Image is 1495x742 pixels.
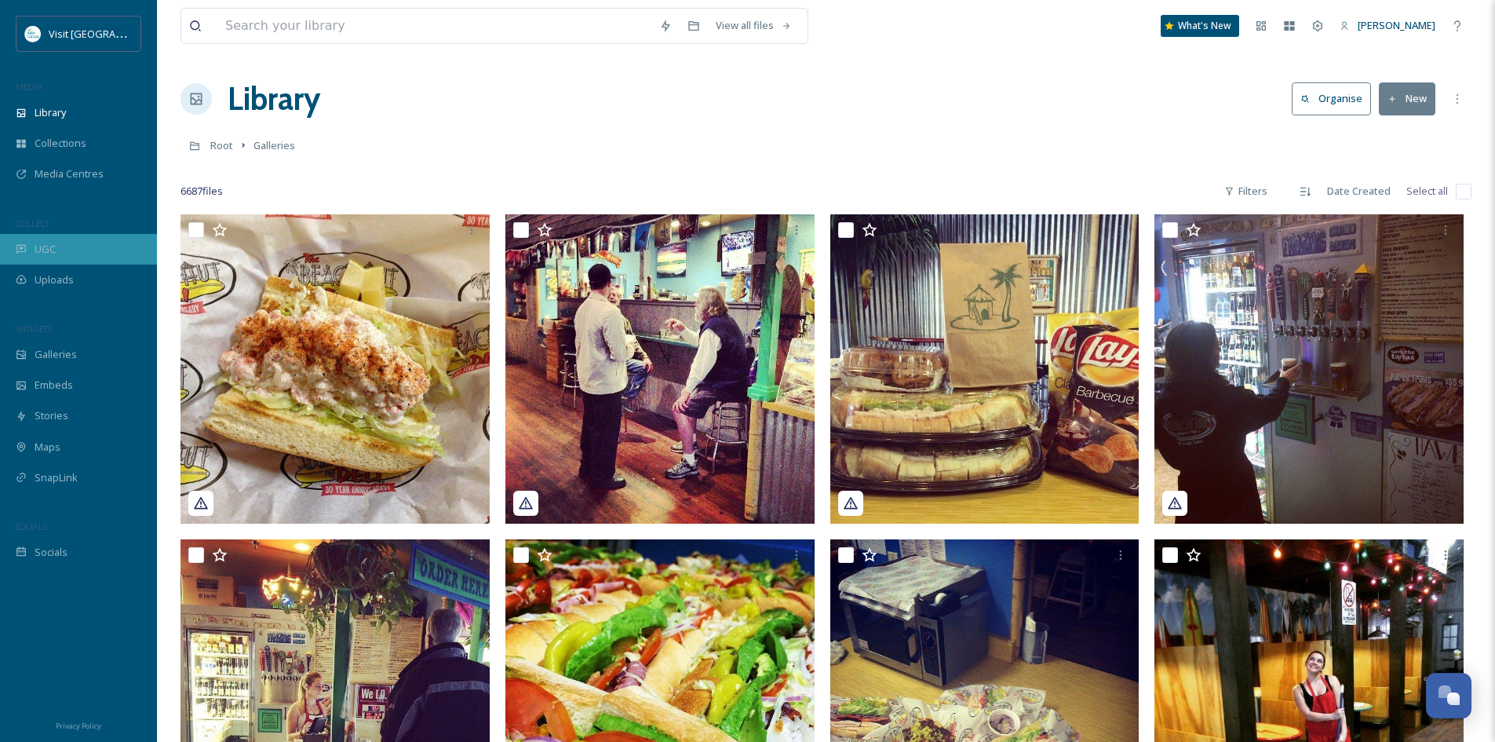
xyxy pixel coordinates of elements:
span: Privacy Policy [56,721,101,731]
span: Collections [35,136,86,151]
button: Organise [1292,82,1371,115]
span: SnapLink [35,470,78,485]
img: 2204e1be-f360-cc55-6505-23f50969f99e.jpg [830,214,1139,524]
a: Organise [1292,82,1379,115]
span: Socials [35,545,67,560]
span: Visit [GEOGRAPHIC_DATA] [49,26,170,41]
img: e2fb03cc-3bd4-f5e4-dfbf-3484b603438e.jpg [505,214,815,524]
span: MEDIA [16,81,43,93]
span: WIDGETS [16,323,52,334]
a: [PERSON_NAME] [1332,10,1443,41]
img: download.jpeg [25,26,41,42]
button: Open Chat [1426,673,1471,718]
div: Filters [1216,176,1275,207]
span: Uploads [35,272,74,287]
img: 50aadf66-0423-2437-0e8b-edfb47888fa0.jpg [180,214,490,524]
a: What's New [1161,15,1239,37]
a: Privacy Policy [56,715,101,734]
span: Media Centres [35,166,104,181]
span: Root [210,138,233,152]
span: UGC [35,242,56,257]
input: Search your library [217,9,651,43]
span: SOCIALS [16,521,47,532]
a: View all files [708,10,800,41]
img: c91d66f6-c61e-b202-d23b-07c862148e0e.jpg [1154,214,1464,524]
span: 6687 file s [180,184,223,199]
span: Galleries [253,138,295,152]
span: Galleries [35,347,77,362]
span: COLLECT [16,217,49,229]
span: [PERSON_NAME] [1358,18,1435,32]
button: New [1379,82,1435,115]
a: Library [228,75,320,122]
span: Library [35,105,66,120]
span: Maps [35,440,60,455]
div: Date Created [1319,176,1398,207]
span: Select all [1406,184,1448,199]
span: Embeds [35,378,73,393]
a: Root [210,136,233,155]
span: Stories [35,408,68,423]
a: Galleries [253,136,295,155]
